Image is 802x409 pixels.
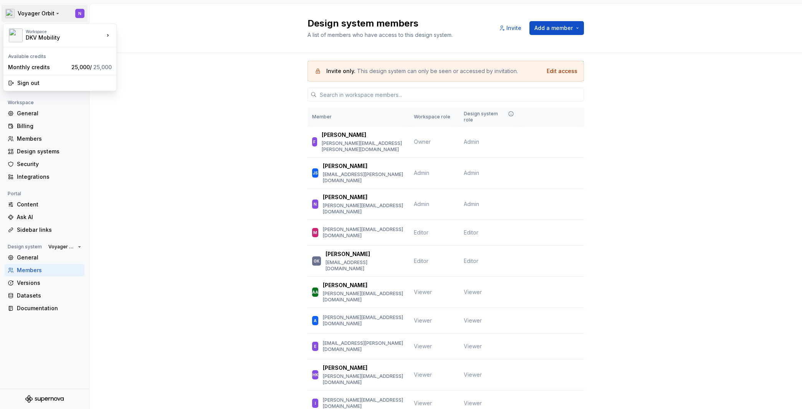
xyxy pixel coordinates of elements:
div: Monthly credits [8,63,68,71]
span: 25,000 [93,64,112,70]
div: Workspace [26,29,104,34]
div: Available credits [5,49,115,61]
span: 25,000 / [71,64,112,70]
img: e5527c48-e7d1-4d25-8110-9641689f5e10.png [9,28,23,42]
div: DKV Mobility [26,34,91,42]
div: Sign out [17,79,112,87]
